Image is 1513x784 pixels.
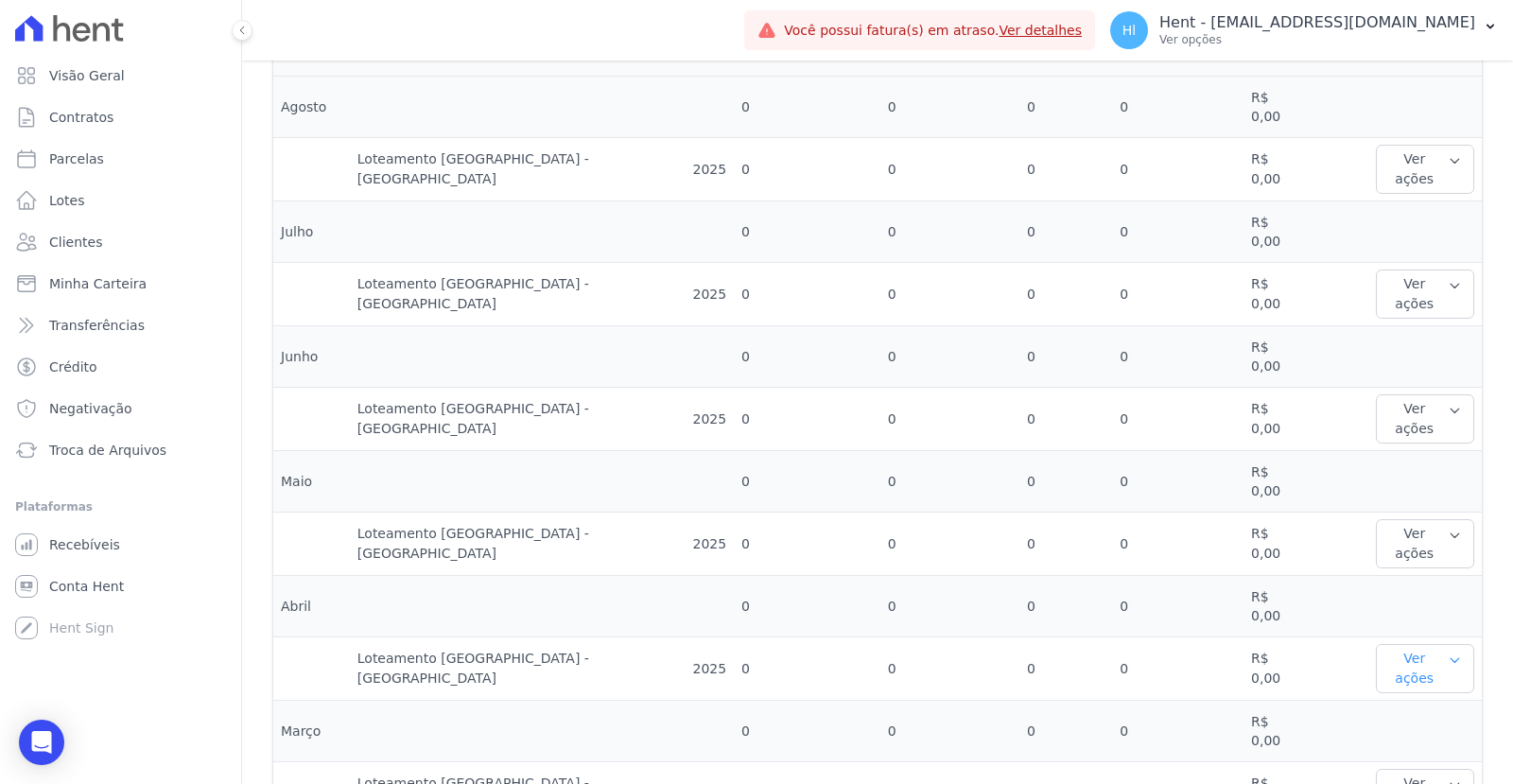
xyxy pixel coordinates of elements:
[1019,513,1112,576] td: 0
[1243,513,1308,576] td: R$ 0,00
[350,513,686,576] td: Loteamento [GEOGRAPHIC_DATA] - [GEOGRAPHIC_DATA]
[49,535,120,554] span: Recebíveis
[273,77,350,138] td: Agosto
[8,526,234,564] a: Recebíveis
[734,701,880,762] td: 0
[8,223,234,261] a: Clientes
[1243,263,1308,326] td: R$ 0,00
[734,77,880,138] td: 0
[880,77,1019,138] td: 0
[1376,644,1474,693] button: Ver ações
[1019,201,1112,263] td: 0
[880,637,1019,701] td: 0
[1112,701,1243,762] td: 0
[1243,637,1308,701] td: R$ 0,00
[1019,138,1112,201] td: 0
[880,263,1019,326] td: 0
[999,23,1082,38] a: Ver detalhes
[880,576,1019,637] td: 0
[1019,637,1112,701] td: 0
[8,431,234,469] a: Troca de Arquivos
[1019,77,1112,138] td: 0
[49,577,124,596] span: Conta Hent
[8,182,234,219] a: Lotes
[350,637,686,701] td: Loteamento [GEOGRAPHIC_DATA] - [GEOGRAPHIC_DATA]
[734,326,880,388] td: 0
[1112,326,1243,388] td: 0
[1243,388,1308,451] td: R$ 0,00
[784,21,1082,41] span: Você possui fatura(s) em atraso.
[273,576,350,637] td: Abril
[734,451,880,513] td: 0
[734,637,880,701] td: 0
[49,149,104,168] span: Parcelas
[49,66,125,85] span: Visão Geral
[350,138,686,201] td: Loteamento [GEOGRAPHIC_DATA] - [GEOGRAPHIC_DATA]
[1243,701,1308,762] td: R$ 0,00
[1376,519,1474,568] button: Ver ações
[880,138,1019,201] td: 0
[1095,4,1513,57] button: Hl Hent - [EMAIL_ADDRESS][DOMAIN_NAME] Ver opções
[1376,270,1474,319] button: Ver ações
[49,191,85,210] span: Lotes
[685,637,734,701] td: 2025
[19,720,64,765] div: Open Intercom Messenger
[1019,388,1112,451] td: 0
[8,140,234,178] a: Parcelas
[880,513,1019,576] td: 0
[880,326,1019,388] td: 0
[1243,451,1308,513] td: R$ 0,00
[8,567,234,605] a: Conta Hent
[1243,326,1308,388] td: R$ 0,00
[1122,24,1136,37] span: Hl
[1112,201,1243,263] td: 0
[49,441,166,460] span: Troca de Arquivos
[880,388,1019,451] td: 0
[49,274,147,293] span: Minha Carteira
[1112,263,1243,326] td: 0
[273,201,350,263] td: Julho
[273,326,350,388] td: Junho
[734,513,880,576] td: 0
[8,265,234,303] a: Minha Carteira
[1159,32,1475,47] p: Ver opções
[734,138,880,201] td: 0
[1019,451,1112,513] td: 0
[1019,263,1112,326] td: 0
[880,451,1019,513] td: 0
[49,399,132,418] span: Negativação
[1243,77,1308,138] td: R$ 0,00
[8,57,234,95] a: Visão Geral
[273,701,350,762] td: Março
[1243,138,1308,201] td: R$ 0,00
[350,263,686,326] td: Loteamento [GEOGRAPHIC_DATA] - [GEOGRAPHIC_DATA]
[734,388,880,451] td: 0
[1112,513,1243,576] td: 0
[15,496,226,518] div: Plataformas
[1243,576,1308,637] td: R$ 0,00
[734,263,880,326] td: 0
[685,388,734,451] td: 2025
[1112,77,1243,138] td: 0
[1112,388,1243,451] td: 0
[8,306,234,344] a: Transferências
[49,233,102,252] span: Clientes
[1019,576,1112,637] td: 0
[734,201,880,263] td: 0
[273,451,350,513] td: Maio
[49,357,97,376] span: Crédito
[685,513,734,576] td: 2025
[8,98,234,136] a: Contratos
[1112,576,1243,637] td: 0
[1019,701,1112,762] td: 0
[880,701,1019,762] td: 0
[880,201,1019,263] td: 0
[1112,451,1243,513] td: 0
[1019,326,1112,388] td: 0
[8,348,234,386] a: Crédito
[1112,637,1243,701] td: 0
[1376,394,1474,444] button: Ver ações
[8,390,234,427] a: Negativação
[1243,201,1308,263] td: R$ 0,00
[350,388,686,451] td: Loteamento [GEOGRAPHIC_DATA] - [GEOGRAPHIC_DATA]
